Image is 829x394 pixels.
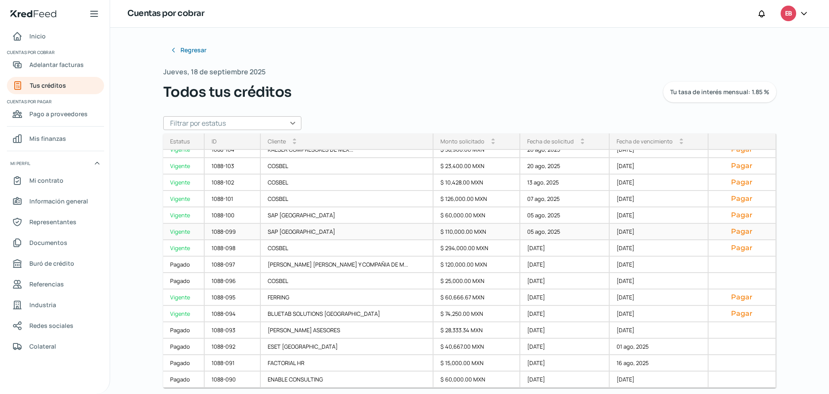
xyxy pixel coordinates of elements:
[261,257,433,273] div: [PERSON_NAME] [PERSON_NAME] Y COMPAÑIA DE M...
[520,191,610,207] div: 07 ago, 2025
[433,142,520,158] div: $ 38,900.00 MXN
[715,293,769,302] button: Pagar
[205,158,261,175] div: 1088-103
[163,207,205,224] div: Vigente
[29,279,64,289] span: Referencias
[205,355,261,372] div: 1088-091
[433,257,520,273] div: $ 120,000.00 MXN
[163,191,205,207] a: Vigente
[29,299,56,310] span: Industria
[163,306,205,322] a: Vigente
[7,172,104,189] a: Mi contrato
[520,273,610,289] div: [DATE]
[205,191,261,207] div: 1088-101
[610,322,709,339] div: [DATE]
[29,59,84,70] span: Adelantar facturas
[29,108,88,119] span: Pago a proveedores
[520,175,610,191] div: 13 ago, 2025
[212,137,217,145] div: ID
[520,372,610,388] div: [DATE]
[205,224,261,240] div: 1088-099
[617,137,673,145] div: Fecha de vencimiento
[261,355,433,372] div: FACTORIAL HR
[163,41,213,59] button: Regresar
[7,213,104,231] a: Representantes
[433,191,520,207] div: $ 126,000.00 MXN
[163,158,205,175] a: Vigente
[433,224,520,240] div: $ 110,000.00 MXN
[163,66,266,78] span: Jueves, 18 de septiembre 2025
[7,276,104,293] a: Referencias
[433,158,520,175] div: $ 23,400.00 MXN
[163,273,205,289] div: Pagado
[163,322,205,339] div: Pagado
[163,175,205,191] a: Vigente
[127,7,204,20] h1: Cuentas por cobrar
[163,224,205,240] div: Vigente
[433,240,520,257] div: $ 294,000.00 MXN
[491,141,495,145] i: arrow_drop_down
[29,133,66,144] span: Mis finanzas
[7,234,104,251] a: Documentos
[261,306,433,322] div: BLUETAB SOLUTIONS [GEOGRAPHIC_DATA]
[520,224,610,240] div: 05 ago, 2025
[205,372,261,388] div: 1088-090
[261,372,433,388] div: ENABLE CONSULTING
[180,47,206,53] span: Regresar
[520,240,610,257] div: [DATE]
[785,9,792,19] span: EB
[261,142,433,158] div: KAESER COMPRESORES DE MEX...
[29,31,46,41] span: Inicio
[7,130,104,147] a: Mis finanzas
[433,306,520,322] div: $ 74,250.00 MXN
[433,207,520,224] div: $ 60,000.00 MXN
[163,289,205,306] a: Vigente
[29,237,67,248] span: Documentos
[610,257,709,273] div: [DATE]
[268,137,286,145] div: Cliente
[205,322,261,339] div: 1088-093
[610,207,709,224] div: [DATE]
[163,240,205,257] a: Vigente
[29,175,63,186] span: Mi contrato
[163,372,205,388] a: Pagado
[170,137,190,145] div: Estatus
[527,137,574,145] div: Fecha de solicitud
[520,339,610,355] div: [DATE]
[7,193,104,210] a: Información general
[715,178,769,187] button: Pagar
[7,48,103,56] span: Cuentas por cobrar
[163,257,205,273] a: Pagado
[715,244,769,252] button: Pagar
[520,355,610,372] div: [DATE]
[261,207,433,224] div: SAP [GEOGRAPHIC_DATA]
[205,240,261,257] div: 1088-098
[205,257,261,273] div: 1088-097
[433,175,520,191] div: $ 10,428.00 MXN
[610,372,709,388] div: [DATE]
[163,142,205,158] a: Vigente
[163,355,205,372] a: Pagado
[261,240,433,257] div: COSBEL
[7,77,104,94] a: Tus créditos
[205,306,261,322] div: 1088-094
[610,240,709,257] div: [DATE]
[433,355,520,372] div: $ 15,000.00 MXN
[7,255,104,272] a: Buró de crédito
[520,142,610,158] div: 20 ago, 2025
[30,80,66,91] span: Tus créditos
[715,162,769,170] button: Pagar
[433,372,520,388] div: $ 60,000.00 MXN
[163,339,205,355] a: Pagado
[7,296,104,314] a: Industria
[205,289,261,306] div: 1088-095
